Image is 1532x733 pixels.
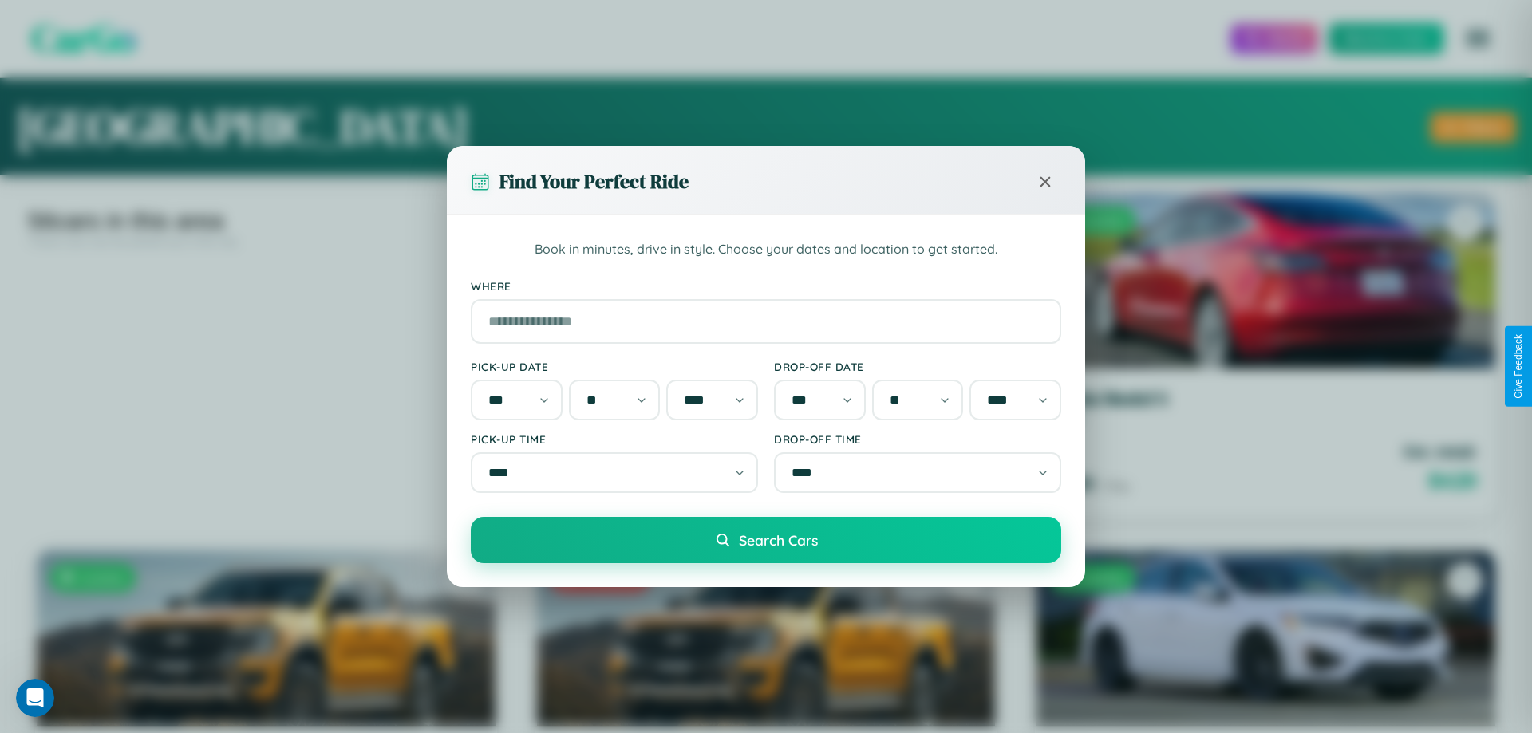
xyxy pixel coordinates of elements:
label: Drop-off Date [774,360,1061,373]
button: Search Cars [471,517,1061,563]
span: Search Cars [739,531,818,549]
label: Where [471,279,1061,293]
label: Pick-up Time [471,432,758,446]
h3: Find Your Perfect Ride [499,168,689,195]
label: Pick-up Date [471,360,758,373]
p: Book in minutes, drive in style. Choose your dates and location to get started. [471,239,1061,260]
label: Drop-off Time [774,432,1061,446]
